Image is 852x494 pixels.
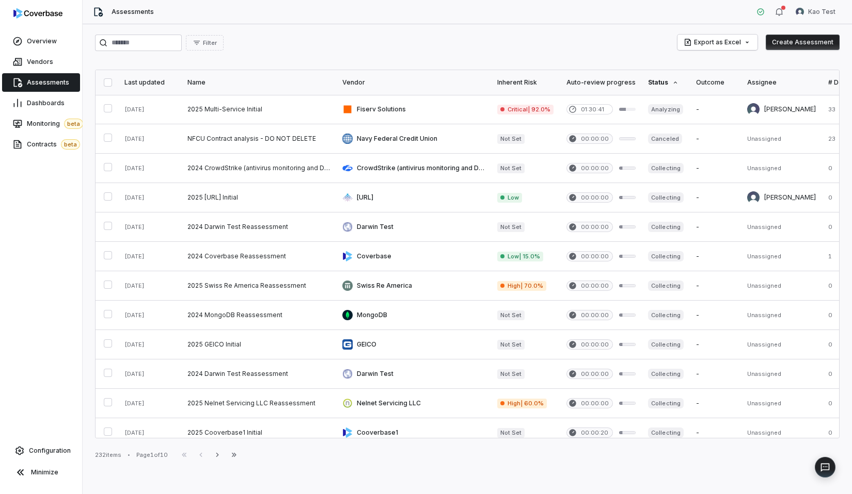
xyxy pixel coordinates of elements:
[690,271,741,301] td: -
[747,191,760,204] img: Akhil Vaid avatar
[27,119,83,129] span: Monitoring
[186,35,224,51] button: Filter
[747,103,760,116] img: David Gold avatar
[696,78,735,87] div: Outcome
[27,78,69,87] span: Assessments
[690,154,741,183] td: -
[136,451,168,459] div: Page 1 of 10
[112,8,154,16] span: Assessments
[2,94,80,112] a: Dashboards
[2,114,80,133] a: Monitoringbeta
[203,39,217,47] span: Filter
[27,139,80,150] span: Contracts
[27,37,57,45] span: Overview
[4,462,78,483] button: Minimize
[790,4,842,20] button: Kao Test avatarKao Test
[690,301,741,330] td: -
[566,78,636,87] div: Auto-review progress
[124,78,175,87] div: Last updated
[690,212,741,242] td: -
[2,73,80,92] a: Assessments
[95,451,121,459] div: 232 items
[690,389,741,418] td: -
[31,468,58,476] span: Minimize
[690,124,741,154] td: -
[828,78,850,87] div: # Docs
[342,78,485,87] div: Vendor
[27,99,65,107] span: Dashboards
[2,135,80,154] a: Contractsbeta
[690,242,741,271] td: -
[128,451,130,458] div: •
[13,8,62,19] img: logo-D7KZi-bG.svg
[690,95,741,124] td: -
[766,35,840,50] button: Create Assessment
[187,78,330,87] div: Name
[497,78,554,87] div: Inherent Risk
[690,330,741,359] td: -
[2,53,80,71] a: Vendors
[747,78,816,87] div: Assignee
[690,359,741,389] td: -
[27,58,53,66] span: Vendors
[690,183,741,212] td: -
[64,119,83,129] span: beta
[2,32,80,51] a: Overview
[29,447,71,455] span: Configuration
[690,418,741,448] td: -
[808,8,835,16] span: Kao Test
[61,139,80,150] span: beta
[648,78,683,87] div: Status
[4,441,78,460] a: Configuration
[796,8,804,16] img: Kao Test avatar
[677,35,758,50] button: Export as Excel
